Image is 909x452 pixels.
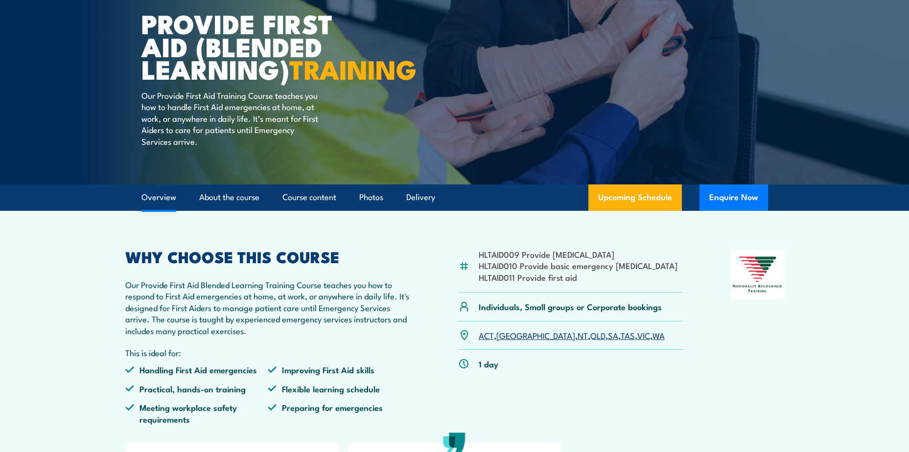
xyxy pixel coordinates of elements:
a: TAS [621,329,635,341]
li: Preparing for emergencies [268,402,411,425]
h1: Provide First Aid (Blended Learning) [141,12,383,80]
a: ACT [479,329,494,341]
li: Meeting workplace safety requirements [125,402,268,425]
a: SA [608,329,618,341]
button: Enquire Now [699,184,768,211]
li: HLTAID009 Provide [MEDICAL_DATA] [479,249,677,260]
li: HLTAID010 Provide basic emergency [MEDICAL_DATA] [479,260,677,271]
a: Delivery [406,184,435,210]
strong: TRAINING [289,48,417,89]
a: Overview [141,184,176,210]
a: QLD [590,329,606,341]
a: Course content [282,184,336,210]
h2: WHY CHOOSE THIS COURSE [125,249,411,263]
p: Individuals, Small groups or Corporate bookings [479,301,662,312]
p: This is ideal for: [125,347,411,358]
a: WA [653,329,665,341]
li: Improving First Aid skills [268,364,411,375]
a: VIC [637,329,650,341]
li: HLTAID011 Provide first aid [479,271,677,283]
a: NT [578,329,588,341]
a: Upcoming Schedule [588,184,682,211]
li: Flexible learning schedule [268,383,411,394]
li: Handling First Aid emergencies [125,364,268,375]
p: , , , , , , , [479,330,665,341]
a: About the course [199,184,259,210]
a: Photos [359,184,383,210]
a: [GEOGRAPHIC_DATA] [496,329,575,341]
p: Our Provide First Aid Training Course teaches you how to handle First Aid emergencies at home, at... [141,90,320,147]
li: Practical, hands-on training [125,383,268,394]
img: Nationally Recognised Training logo. [731,249,784,299]
p: Our Provide First Aid Blended Learning Training Course teaches you how to respond to First Aid em... [125,279,411,336]
p: 1 day [479,358,498,369]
